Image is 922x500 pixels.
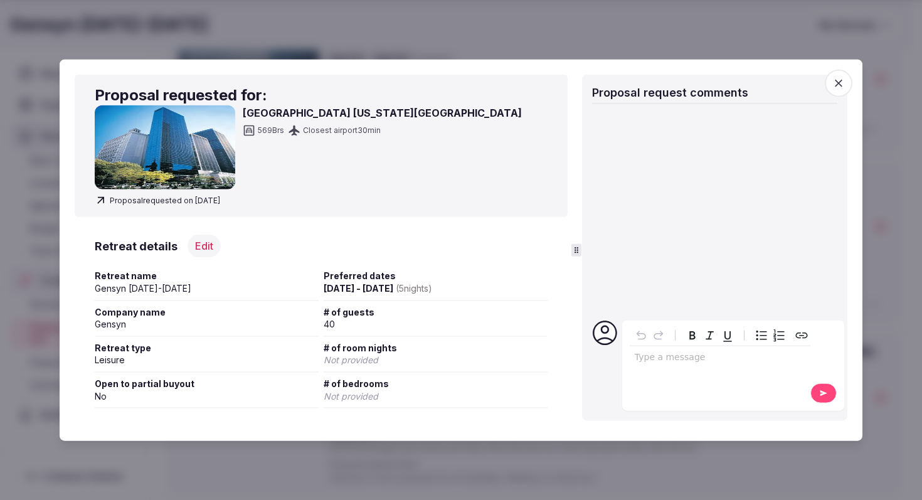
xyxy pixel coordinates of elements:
div: Leisure [95,354,319,366]
button: Italic [701,327,719,344]
h2: Proposal requested for: [95,84,548,105]
span: Open to partial buyout [95,378,319,390]
span: Proposal request comments [592,85,748,98]
div: Gensyn [DATE]-[DATE] [95,282,319,295]
h3: [GEOGRAPHIC_DATA] [US_STATE][GEOGRAPHIC_DATA] [243,105,522,120]
button: Edit [188,235,221,257]
button: Numbered list [770,327,788,344]
span: # of bedrooms [324,378,548,390]
h3: Retreat details [95,238,178,254]
img: M Social Hotel New York Downtown [95,105,235,189]
span: Preferred dates [324,270,548,282]
span: [DATE] - [DATE] [324,283,432,294]
div: No [95,390,319,402]
span: Retreat name [95,270,319,282]
button: Underline [719,327,736,344]
span: Proposal requested on [DATE] [95,194,220,207]
div: editable markdown [630,346,810,371]
span: 569 Brs [258,125,284,136]
span: Company name [95,306,319,318]
span: Not provided [324,390,378,401]
div: toggle group [753,327,788,344]
span: Not provided [324,354,378,365]
button: Bulleted list [753,327,770,344]
span: Retreat type [95,341,319,354]
span: # of room nights [324,341,548,354]
div: Gensyn [95,318,319,331]
span: # of guests [324,306,548,318]
div: 40 [324,318,548,331]
button: Create link [793,327,810,344]
span: Closest airport 30 min [303,125,381,136]
span: ( 5 night s ) [396,283,432,294]
button: Bold [684,327,701,344]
